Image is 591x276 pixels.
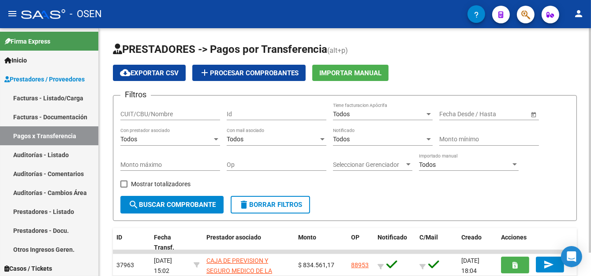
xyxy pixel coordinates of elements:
datatable-header-cell: C/Mail [416,228,458,257]
datatable-header-cell: Creado [458,228,497,257]
span: Importar Manual [319,69,382,77]
span: Todos [419,161,436,168]
span: [DATE] 15:02 [154,257,172,274]
span: OP [351,234,359,241]
button: Importar Manual [312,65,389,81]
span: Prestadores / Proveedores [4,74,85,84]
mat-icon: add [199,67,210,78]
datatable-header-cell: OP [348,228,374,257]
button: Open calendar [529,110,538,119]
button: Borrar Filtros [231,196,310,213]
span: C/Mail [419,234,438,241]
span: Borrar Filtros [239,201,302,209]
span: 37963 [116,261,134,269]
span: Casos / Tickets [4,264,52,273]
span: [DATE] 18:04 [461,257,479,274]
mat-icon: delete [239,199,249,210]
button: Exportar CSV [113,65,186,81]
span: $ 834.561,17 [298,261,334,269]
datatable-header-cell: Monto [295,228,348,257]
a: 88953 [351,261,369,269]
span: Exportar CSV [120,69,179,77]
input: Fecha inicio [439,110,471,118]
span: Notificado [378,234,407,241]
button: Procesar Comprobantes [192,65,306,81]
span: Todos [227,136,243,143]
span: Seleccionar Gerenciador [333,161,404,169]
datatable-header-cell: Fecha Transf. [150,228,190,257]
span: Todos [120,136,137,143]
mat-icon: search [128,199,139,210]
span: Todos [333,110,350,118]
span: Prestador asociado [206,234,261,241]
span: Creado [461,234,482,241]
span: - OSEN [70,4,102,24]
span: Monto [298,234,316,241]
datatable-header-cell: ID [113,228,150,257]
input: Fecha fin [479,110,522,118]
mat-icon: cloud_download [120,67,131,78]
span: Fecha Transf. [154,234,174,251]
datatable-header-cell: Acciones [497,228,577,257]
span: Todos [333,136,350,143]
span: Acciones [501,234,527,241]
span: Firma Express [4,37,50,46]
span: (alt+p) [327,46,348,55]
datatable-header-cell: Prestador asociado [203,228,295,257]
h3: Filtros [120,88,151,101]
mat-icon: send [543,259,554,270]
div: Open Intercom Messenger [561,246,582,267]
span: Buscar Comprobante [128,201,216,209]
mat-icon: person [573,8,584,19]
datatable-header-cell: Notificado [374,228,416,257]
span: Inicio [4,55,27,65]
button: Buscar Comprobante [120,196,224,213]
span: Mostrar totalizadores [131,179,191,189]
span: ID [116,234,122,241]
span: Procesar Comprobantes [199,69,299,77]
span: PRESTADORES -> Pagos por Transferencia [113,43,327,55]
mat-icon: menu [7,8,18,19]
